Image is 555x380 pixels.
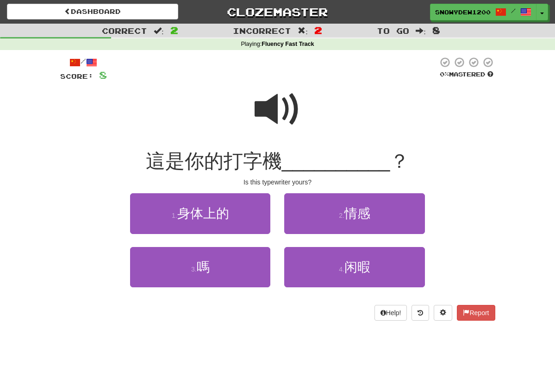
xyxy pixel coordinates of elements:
button: Help! [374,305,407,321]
span: : [416,27,426,35]
span: : [298,27,308,35]
small: 3 . [191,266,197,273]
small: 1 . [172,212,177,219]
div: Is this typewriter yours? [60,177,495,187]
a: Clozemaster [192,4,363,20]
span: 這是你的打字機 [146,150,282,172]
span: __________ [282,150,390,172]
div: / [60,57,107,68]
button: Round history (alt+y) [412,305,429,321]
span: 情感 [344,206,370,221]
button: Report [457,305,495,321]
div: Mastered [438,70,495,79]
span: 8 [432,25,440,36]
a: Dashboard [7,4,178,19]
span: Score: [60,72,94,80]
span: 0 % [440,70,449,78]
span: 闲暇 [344,260,370,274]
span: : [154,27,164,35]
strong: Fluency Fast Track [262,41,314,47]
span: 身体上的 [177,206,229,221]
span: / [511,7,516,14]
span: SnowyDew1200 [435,8,491,16]
span: 2 [170,25,178,36]
span: 嗎 [197,260,210,274]
button: 4.闲暇 [284,247,424,287]
small: 4 . [339,266,344,273]
span: 8 [99,69,107,81]
button: 3.嗎 [130,247,270,287]
span: Incorrect [233,26,291,35]
button: 1.身体上的 [130,193,270,234]
span: To go [377,26,409,35]
button: 2.情感 [284,193,424,234]
a: SnowyDew1200 / [430,4,536,20]
small: 2 . [339,212,344,219]
span: ？ [390,150,409,172]
span: 2 [314,25,322,36]
span: Correct [102,26,147,35]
